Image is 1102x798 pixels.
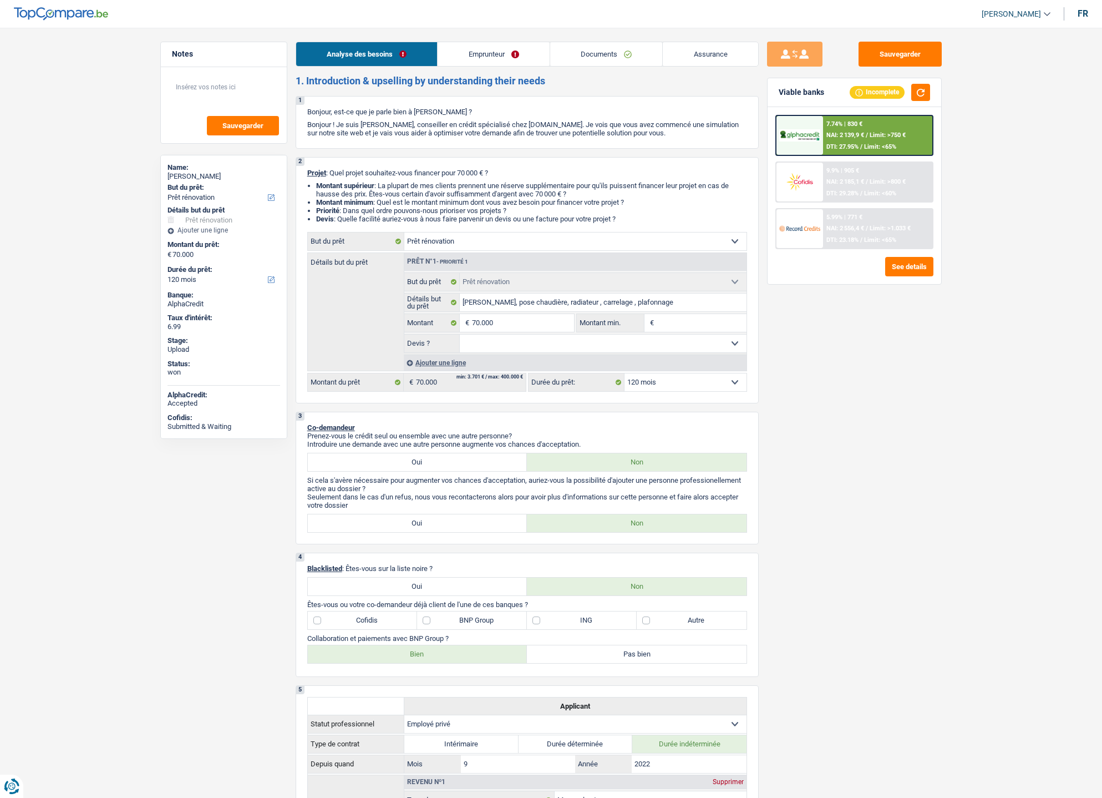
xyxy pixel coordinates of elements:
div: 5.99% | 771 € [826,214,862,221]
p: Collaboration et paiements avec BNP Group ? [307,634,747,643]
label: Pas bien [527,645,746,663]
span: NAI: 2 139,9 € [826,132,864,139]
div: min: 3.701 € / max: 400.000 € [456,375,523,380]
div: 2 [296,158,304,166]
span: Sauvegarder [222,122,263,129]
label: Non [527,514,746,532]
a: Analyse des besoins [296,42,438,66]
h2: 1. Introduction & upselling by understanding their needs [296,75,759,87]
label: Durée du prêt: [167,265,278,274]
div: 6.99 [167,322,280,331]
input: AAAA [632,755,746,773]
div: Incomplete [850,86,905,98]
div: Status: [167,360,280,368]
span: - Priorité 1 [436,259,468,265]
button: See details [885,257,933,276]
img: AlphaCredit [779,129,820,142]
span: Limit: <60% [864,190,896,197]
label: But du prêt [404,273,460,291]
p: : Quel projet souhaitez-vous financer pour 70 000 € ? [307,169,747,177]
div: Stage: [167,336,280,345]
th: Applicant [404,697,746,715]
p: Bonjour ! Je suis [PERSON_NAME], conseiller en crédit spécialisé chez [DOMAIN_NAME]. Je vois que ... [307,120,747,137]
li: : Quelle facilité auriez-vous à nous faire parvenir un devis ou une facture pour votre projet ? [316,215,747,223]
label: Bien [308,645,527,663]
span: NAI: 2 556,4 € [826,225,864,232]
span: DTI: 27.95% [826,143,859,150]
div: AlphaCredit [167,300,280,309]
label: Montant [404,314,460,332]
p: Prenez-vous le crédit seul ou ensemble avec une autre personne? [307,432,747,440]
th: Depuis quand [307,755,404,773]
label: But du prêt: [167,183,278,192]
div: Upload [167,345,280,354]
label: Cofidis [308,612,418,629]
strong: Montant minimum [316,198,373,206]
label: Oui [308,578,527,595]
label: Non [527,578,746,595]
div: AlphaCredit: [167,391,280,400]
label: Détails but du prêt [308,253,404,266]
h5: Notes [172,49,276,59]
span: [PERSON_NAME] [982,9,1041,19]
div: Cofidis: [167,413,280,422]
span: € [460,314,472,332]
p: Bonjour, est-ce que je parle bien à [PERSON_NAME] ? [307,108,747,116]
label: BNP Group [417,612,527,629]
div: Supprimer [710,779,746,785]
span: Limit: <65% [864,143,896,150]
div: Prêt n°1 [404,258,471,265]
div: won [167,368,280,377]
span: / [860,190,862,197]
a: [PERSON_NAME] [973,5,1050,23]
th: Type de contrat [307,735,404,753]
p: Seulement dans le cas d'un refus, nous vous recontacterons alors pour avoir plus d'informations s... [307,493,747,509]
label: Mois [404,755,461,773]
img: Cofidis [779,171,820,192]
div: Taux d'intérêt: [167,314,280,322]
p: Introduire une demande avec une autre personne augmente vos chances d'acceptation. [307,440,747,448]
span: NAI: 2 185,1 € [826,178,864,185]
div: Détails but du prêt [167,206,280,215]
th: Statut professionnel [307,715,404,733]
span: / [866,225,868,232]
label: Devis ? [404,335,460,352]
label: Durée indéterminée [632,735,746,753]
img: TopCompare Logo [14,7,108,21]
label: Oui [308,453,527,471]
p: : Êtes-vous sur la liste noire ? [307,564,747,573]
span: Limit: <65% [864,236,896,244]
div: Ajouter une ligne [167,226,280,234]
span: Co-demandeur [307,423,355,432]
div: Ajouter une ligne [404,355,746,371]
a: Assurance [663,42,758,66]
span: Projet [307,169,326,177]
div: 5 [296,686,304,694]
span: € [167,250,171,259]
span: / [866,132,868,139]
label: Intérimaire [404,735,519,753]
label: Non [527,453,746,471]
div: Name: [167,163,280,172]
button: Sauvegarder [859,42,942,67]
li: : La plupart de mes clients prennent une réserve supplémentaire pour qu'ils puissent financer leu... [316,181,747,198]
label: But du prêt [308,233,404,250]
div: Submitted & Waiting [167,422,280,431]
label: Durée du prêt: [529,373,624,391]
div: 1 [296,97,304,105]
div: 4 [296,553,304,562]
label: Montant du prêt: [167,240,278,249]
span: Limit: >800 € [870,178,906,185]
div: [PERSON_NAME] [167,172,280,181]
label: ING [527,612,637,629]
label: Montant min. [577,314,644,332]
span: Limit: >1.033 € [870,225,911,232]
div: 3 [296,412,304,421]
span: DTI: 29.28% [826,190,859,197]
li: : Quel est le montant minimum dont vous avez besoin pour financer votre projet ? [316,198,747,206]
span: / [860,143,862,150]
p: Êtes-vous ou votre co-demandeur déjà client de l'une de ces banques ? [307,600,747,609]
span: / [866,178,868,185]
div: Banque: [167,291,280,300]
label: Oui [308,514,527,532]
